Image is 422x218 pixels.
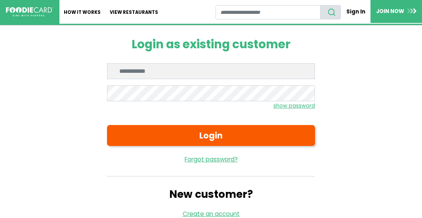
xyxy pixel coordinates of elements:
button: Login [107,125,315,146]
a: Sign In [341,5,370,19]
button: search [320,5,341,19]
h2: New customer? [107,188,315,201]
small: show password [273,102,315,110]
img: FoodieCard; Eat, Drink, Save, Donate [6,7,53,17]
input: restaurant search [216,5,321,19]
h1: Login as existing customer [107,37,315,51]
a: Forgot password? [107,155,315,164]
a: Create an account [183,210,240,218]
